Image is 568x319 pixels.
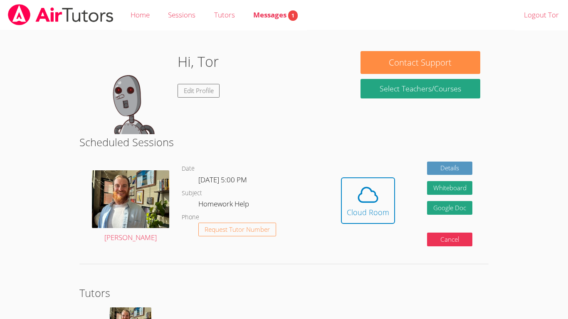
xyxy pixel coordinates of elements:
dt: Subject [182,188,202,199]
a: [PERSON_NAME] [92,170,169,244]
dd: Homework Help [198,198,251,212]
img: Business%20photo.jpg [92,170,169,228]
a: Google Doc [427,201,473,215]
span: 1 [288,10,298,21]
img: airtutors_banner-c4298cdbf04f3fff15de1276eac7730deb9818008684d7c2e4769d2f7ddbe033.png [7,4,114,25]
button: Cancel [427,233,473,246]
div: Cloud Room [347,206,389,218]
span: Request Tutor Number [205,226,270,233]
button: Contact Support [361,51,480,74]
h1: Hi, Tor [178,51,219,72]
dt: Date [182,164,195,174]
button: Whiteboard [427,181,473,195]
dt: Phone [182,212,199,223]
button: Cloud Room [341,177,395,224]
h2: Tutors [79,285,489,301]
h2: Scheduled Sessions [79,134,489,150]
button: Request Tutor Number [198,223,276,236]
span: [DATE] 5:00 PM [198,175,247,184]
img: default.png [88,51,171,134]
a: Edit Profile [178,84,220,98]
a: Details [427,162,473,175]
span: Messages [253,10,298,20]
a: Select Teachers/Courses [361,79,480,98]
